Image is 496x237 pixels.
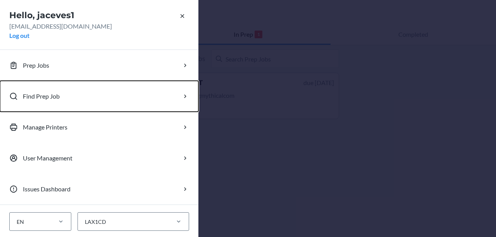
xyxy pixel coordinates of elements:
button: Log out [9,31,29,40]
div: EN [17,218,24,226]
p: User Management [23,153,72,163]
p: Find Prep Job [23,92,60,101]
h2: Hello, jaceves1 [9,9,189,22]
p: Prep Jobs [23,61,49,70]
div: LAX1CD [85,218,106,226]
p: Issues Dashboard [23,184,71,194]
input: EN [16,218,17,226]
p: Manage Printers [23,123,67,132]
p: [EMAIL_ADDRESS][DOMAIN_NAME] [9,22,189,31]
input: LAX1CD [84,218,85,226]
